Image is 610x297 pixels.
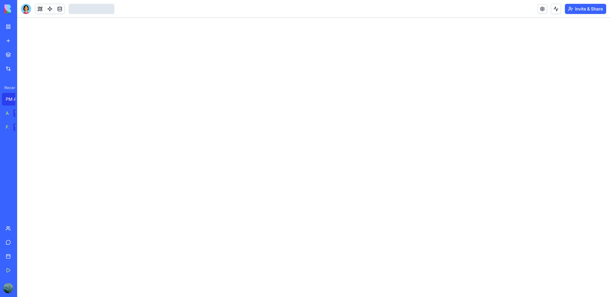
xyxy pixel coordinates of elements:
div: Feedback Form [6,124,9,130]
a: PM Assistant [2,93,27,106]
div: PM Assistant [6,96,24,102]
div: TRY [13,123,24,131]
a: Feedback FormTRY [2,121,27,134]
img: ACg8ocKwBBV7fiZUAGWYupORWd0uL6TkLesdfzQvplzIV0BDbjbKSuZ-mg=s96-c [3,283,13,293]
div: AI Logo Generator [6,110,9,116]
span: Recent [2,85,15,90]
div: TRY [13,109,24,117]
button: Invite & Share [565,4,606,14]
img: logo [4,4,44,13]
a: AI Logo GeneratorTRY [2,107,27,120]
